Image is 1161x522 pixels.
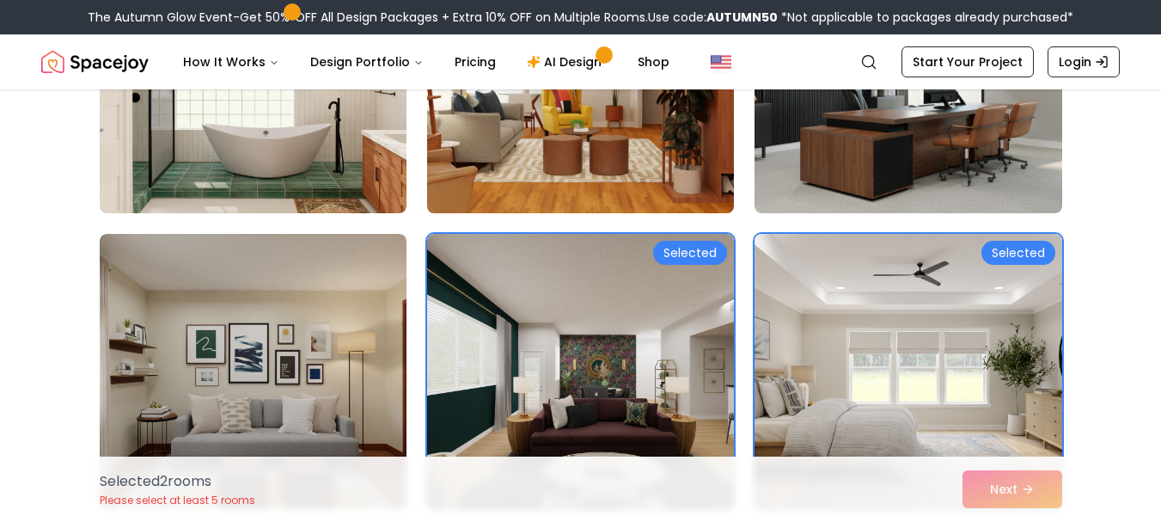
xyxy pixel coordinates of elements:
div: Selected [653,241,727,265]
img: United States [711,52,731,72]
a: Spacejoy [41,45,149,79]
img: Room room-10 [100,234,406,509]
a: Login [1048,46,1120,77]
img: Room room-11 [427,234,734,509]
a: Pricing [441,45,510,79]
img: Room room-12 [755,234,1061,509]
a: Start Your Project [901,46,1034,77]
nav: Global [41,34,1120,89]
div: Selected [981,241,1055,265]
p: Selected 2 room s [100,471,255,492]
div: The Autumn Glow Event-Get 50% OFF All Design Packages + Extra 10% OFF on Multiple Rooms. [88,9,1073,26]
nav: Main [169,45,683,79]
span: *Not applicable to packages already purchased* [778,9,1073,26]
button: Design Portfolio [296,45,437,79]
span: Use code: [648,9,778,26]
button: How It Works [169,45,293,79]
b: AUTUMN50 [706,9,778,26]
a: Shop [624,45,683,79]
img: Spacejoy Logo [41,45,149,79]
p: Please select at least 5 rooms [100,494,255,507]
a: AI Design [513,45,620,79]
